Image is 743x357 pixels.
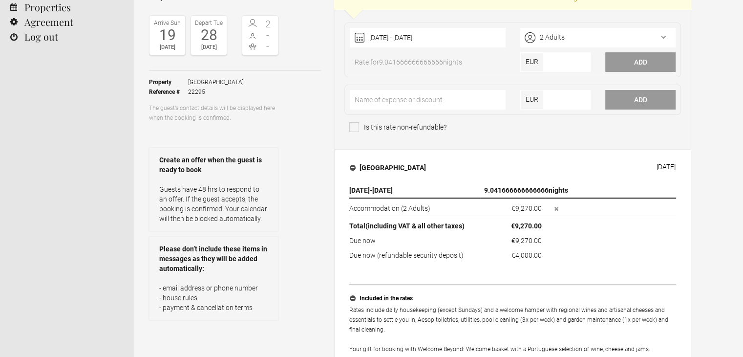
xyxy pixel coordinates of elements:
[511,204,542,212] flynt-currency: €9,270.00
[349,122,446,132] span: Is this rate non-refundable?
[159,244,268,273] strong: Please don’t include these items in messages as they will be added automatically:
[193,43,224,52] div: [DATE]
[149,87,188,97] strong: Reference #
[480,183,546,198] th: nights
[149,103,278,123] p: The guest’s contact details will be displayed here when the booking is confirmed.
[152,43,183,52] div: [DATE]
[159,155,268,175] strong: Create an offer when the guest is ready to book
[511,237,542,245] flynt-currency: €9,270.00
[193,18,224,28] div: Depart Tue
[372,186,393,194] span: [DATE]
[657,163,676,171] div: [DATE]
[520,90,544,110] span: EUR
[511,251,542,259] flynt-currency: €4,000.00
[350,90,505,110] input: Name of expense or discount
[349,292,676,305] button: Included in the rates
[350,163,426,173] h4: [GEOGRAPHIC_DATA]
[349,248,480,260] td: Due now (refundable security deposit)
[188,77,244,87] span: [GEOGRAPHIC_DATA]
[520,52,544,72] span: EUR
[159,283,268,312] p: - email address or phone number - house rules - payment & cancellation terms
[350,57,467,72] span: Rate for nights
[349,233,480,248] td: Due now
[193,28,224,43] div: 28
[152,18,183,28] div: Arrive Sun
[349,216,480,234] th: Total
[349,186,370,194] span: [DATE]
[511,222,542,230] flynt-currency: €9,270.00
[349,183,480,198] th: -
[159,184,268,223] p: Guests have 48 hrs to respond to an offer. If the guest accepts, the booking is confirmed. Your c...
[605,90,676,110] button: Add
[260,19,276,29] span: 2
[152,28,183,43] div: 19
[342,157,683,178] button: [GEOGRAPHIC_DATA] [DATE]
[349,198,480,216] td: Accommodation (2 Adults)
[605,52,676,72] button: Add
[188,87,244,97] span: 22295
[349,305,676,354] p: Rates include daily housekeeping (except Sundays) and a welcome hamper with regional wines and ar...
[484,186,549,194] span: 9.041666666666666
[149,77,188,87] strong: Property
[260,42,276,51] span: -
[260,30,276,40] span: -
[365,222,465,230] span: (including VAT & all other taxes)
[379,58,443,66] span: 9.041666666666666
